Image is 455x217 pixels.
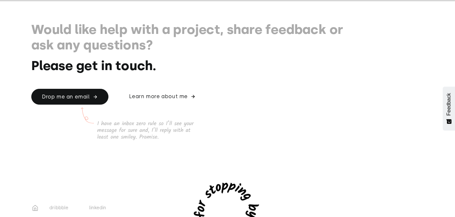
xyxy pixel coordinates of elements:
a: Drop me an email [31,89,108,105]
span: Feedback [446,93,452,116]
a: linkedin [84,203,112,213]
a: dribbble [44,203,74,213]
div: dribbble [49,204,68,212]
h1: Please get in touch. [31,58,348,73]
a: Learn more about me [119,89,206,104]
div: linkedin [89,204,106,212]
h1: Would like help with a project, share feedback or ask any questions? [31,22,348,53]
button: Feedback - Show survey [443,87,455,130]
div: Drop me an email [42,94,90,100]
div: Learn more about me [129,93,188,99]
